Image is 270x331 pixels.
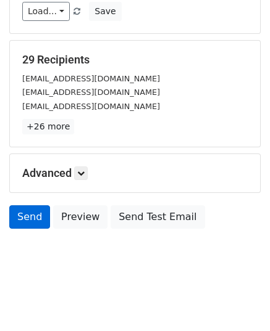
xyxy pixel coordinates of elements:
[22,88,160,97] small: [EMAIL_ADDRESS][DOMAIN_NAME]
[22,119,74,134] a: +26 more
[22,102,160,111] small: [EMAIL_ADDRESS][DOMAIN_NAME]
[208,272,270,331] iframe: Chat Widget
[111,205,205,229] a: Send Test Email
[22,2,70,21] a: Load...
[9,205,50,229] a: Send
[22,53,248,67] h5: 29 Recipients
[22,166,248,180] h5: Advanced
[89,2,121,21] button: Save
[53,205,108,229] a: Preview
[22,74,160,83] small: [EMAIL_ADDRESS][DOMAIN_NAME]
